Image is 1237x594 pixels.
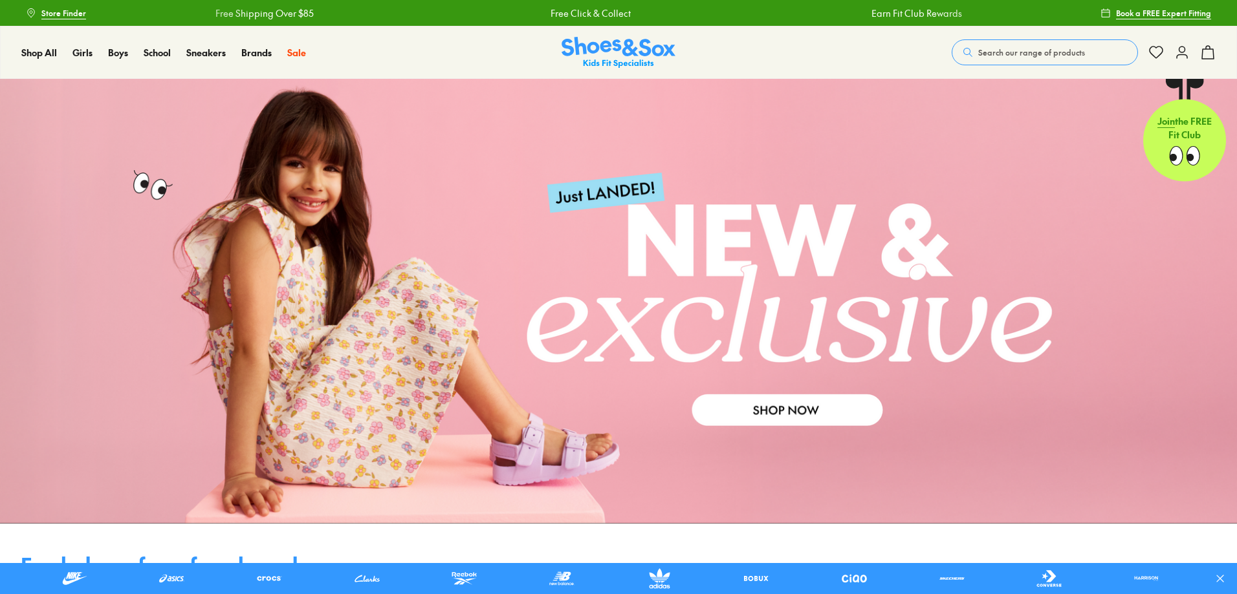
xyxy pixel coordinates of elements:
[1143,104,1226,152] p: the FREE Fit Club
[562,37,675,69] a: Shoes & Sox
[186,46,226,59] span: Sneakers
[1116,7,1211,19] span: Book a FREE Expert Fitting
[978,47,1085,58] span: Search our range of products
[1100,1,1211,25] a: Book a FREE Expert Fitting
[21,46,57,59] a: Shop All
[108,46,128,59] a: Boys
[869,6,959,20] a: Earn Fit Club Rewards
[144,46,171,59] a: School
[241,46,272,59] a: Brands
[72,46,93,59] a: Girls
[108,46,128,59] span: Boys
[241,46,272,59] span: Brands
[1143,78,1226,182] a: Jointhe FREE Fit Club
[287,46,306,59] a: Sale
[26,1,86,25] a: Store Finder
[287,46,306,59] span: Sale
[952,39,1138,65] button: Search our range of products
[548,6,628,20] a: Free Click & Collect
[41,7,86,19] span: Store Finder
[72,46,93,59] span: Girls
[186,46,226,59] a: Sneakers
[562,37,675,69] img: SNS_Logo_Responsive.svg
[21,46,57,59] span: Shop All
[213,6,311,20] a: Free Shipping Over $85
[144,46,171,59] span: School
[1157,114,1175,127] span: Join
